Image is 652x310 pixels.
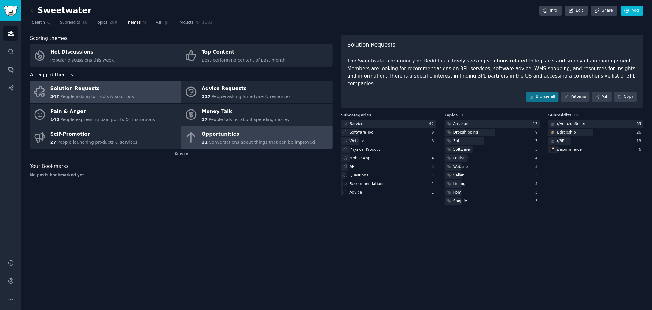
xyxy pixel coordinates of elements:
[341,189,436,196] a: Advice1
[175,18,215,30] a: Products1103
[445,197,540,205] a: Shopify3
[341,146,436,153] a: Physical Product4
[32,20,45,25] span: Search
[60,20,80,25] span: Subreddits
[445,137,540,145] a: 3pl7
[50,47,114,57] div: Hot Discussions
[557,130,576,135] div: r/ dropship
[202,94,211,99] span: 317
[181,44,332,67] a: Top ContentBest-performing content of past month
[50,84,134,94] div: Solution Requests
[30,71,73,79] span: AI-tagged themes
[445,154,540,162] a: Logistics4
[533,121,540,127] div: 17
[453,156,470,161] div: Logistics
[432,147,436,153] div: 4
[350,164,355,170] div: API
[535,130,540,135] div: 9
[30,126,181,149] a: Self-Promotion27People launching products & services
[432,164,436,170] div: 3
[30,149,333,159] div: 2 more
[445,180,540,188] a: Listing3
[445,120,540,128] a: Amazon17
[350,190,362,195] div: Advice
[432,190,436,195] div: 1
[202,107,290,116] div: Money Talk
[341,172,436,179] a: Questions2
[82,20,87,25] span: 10
[181,81,332,103] a: Advice Requests317People asking for advice & resources
[348,41,396,49] span: Solution Requests
[621,6,643,16] a: Add
[636,130,643,135] div: 26
[557,147,582,153] div: r/ ecommerce
[561,92,590,102] a: Patterns
[636,138,643,144] div: 13
[551,130,555,134] img: dropship
[50,140,56,145] span: 27
[453,121,469,127] div: Amazon
[535,164,540,170] div: 3
[592,92,612,102] a: Ask
[548,146,643,153] a: ecommercer/ecommerce6
[445,189,540,196] a: Fbm3
[535,190,540,195] div: 3
[453,130,478,135] div: Dropshipping
[350,121,363,127] div: Service
[341,137,436,145] a: Website8
[548,120,643,128] a: r/AmazonSeller55
[60,117,155,122] span: People expressing pain points & frustrations
[341,163,436,171] a: API3
[341,129,436,136] a: Software Tool8
[350,156,370,161] div: Mobile App
[445,129,540,136] a: Dropshipping9
[50,107,155,116] div: Pain & Anger
[30,104,181,126] a: Pain & Anger143People expressing pain points & frustrations
[96,20,107,25] span: Topics
[202,20,212,25] span: 1103
[453,198,467,204] div: Shopify
[4,6,18,16] img: GummySearch logo
[539,6,562,16] a: Info
[374,113,376,117] span: 9
[432,138,436,144] div: 8
[453,190,462,195] div: Fbm
[548,129,643,136] a: dropshipr/dropship26
[614,92,637,102] button: Copy
[60,94,134,99] span: People asking for tools & solutions
[453,173,464,178] div: Seller
[445,172,540,179] a: Seller3
[30,172,333,178] div: No posts bookmarked yet
[535,156,540,161] div: 4
[548,137,643,145] a: r/3PL13
[341,180,436,188] a: Recommendations1
[445,163,540,171] a: Website3
[636,121,643,127] div: 55
[460,113,465,117] span: 10
[348,57,637,87] div: The Sweetwater community on Reddit is actively seeking solutions related to logistics and supply ...
[177,20,193,25] span: Products
[350,173,368,178] div: Questions
[639,147,643,153] div: 6
[30,6,91,16] h2: Sweetwater
[50,130,138,139] div: Self-Promotion
[30,44,181,67] a: Hot DiscussionsPopular discussions this week
[341,154,436,162] a: Mobile App4
[202,140,208,145] span: 21
[350,138,365,144] div: Website
[573,113,578,117] span: 10
[453,147,470,153] div: Software
[202,117,208,122] span: 37
[548,113,572,118] span: Subreddits
[30,18,53,30] a: Search
[432,173,436,178] div: 2
[94,18,120,30] a: Topics200
[432,181,436,187] div: 1
[591,6,617,16] a: Share
[30,81,181,103] a: Solution Requests347People asking for tools & solutions
[109,20,117,25] span: 200
[453,138,459,144] div: 3pl
[181,126,332,149] a: Opportunities21Conversations about things that can be improved
[350,130,375,135] div: Software Tool
[209,140,315,145] span: Conversations about things that can be improved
